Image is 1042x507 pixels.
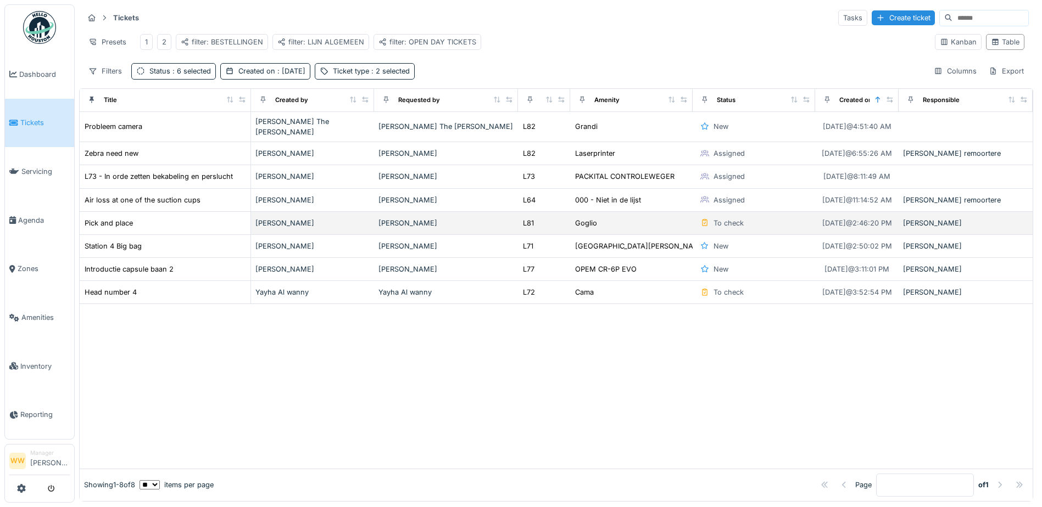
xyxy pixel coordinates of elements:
[903,241,1028,251] div: [PERSON_NAME]
[929,63,982,79] div: Columns
[714,195,745,205] div: Assigned
[83,34,131,50] div: Presets
[872,10,935,25] div: Create ticket
[378,121,514,132] div: [PERSON_NAME] The [PERSON_NAME]
[20,409,70,420] span: Reporting
[984,63,1029,79] div: Export
[855,480,872,490] div: Page
[85,241,142,251] div: Station 4 Big bag
[255,218,369,228] div: [PERSON_NAME]
[923,95,960,105] div: Responsible
[822,218,892,228] div: [DATE] @ 2:46:20 PM
[5,99,74,148] a: Tickets
[255,148,369,159] div: [PERSON_NAME]
[85,148,138,159] div: Zebra need new
[575,171,675,182] div: PACKITAL CONTROLEWEGER
[822,148,892,159] div: [DATE] @ 6:55:26 AM
[523,218,534,228] div: L81
[255,241,369,251] div: [PERSON_NAME]
[378,241,514,251] div: [PERSON_NAME]
[523,264,534,274] div: L77
[523,148,536,159] div: L82
[19,69,70,80] span: Dashboard
[575,287,594,297] div: Cama
[255,116,369,137] div: [PERSON_NAME] The [PERSON_NAME]
[333,66,410,76] div: Ticket type
[109,13,143,23] strong: Tickets
[717,95,735,105] div: Status
[714,241,728,251] div: New
[85,171,233,182] div: L73 - In orde zetten bekabeling en perslucht
[104,95,117,105] div: Title
[85,121,142,132] div: Probleem camera
[714,171,745,182] div: Assigned
[903,264,1028,274] div: [PERSON_NAME]
[839,95,872,105] div: Created on
[275,95,308,105] div: Created by
[575,121,598,132] div: Grandi
[5,245,74,294] a: Zones
[277,37,364,47] div: filter: LIJN ALGEMEEN
[398,95,440,105] div: Requested by
[523,241,533,251] div: L71
[575,218,597,228] div: Goglio
[20,361,70,371] span: Inventory
[85,218,133,228] div: Pick and place
[238,66,305,76] div: Created on
[5,50,74,99] a: Dashboard
[5,196,74,245] a: Agenda
[149,66,211,76] div: Status
[714,148,745,159] div: Assigned
[378,264,514,274] div: [PERSON_NAME]
[378,37,476,47] div: filter: OPEN DAY TICKETS
[20,117,70,128] span: Tickets
[903,218,1028,228] div: [PERSON_NAME]
[23,11,56,44] img: Badge_color-CXgf-gQk.svg
[575,264,637,274] div: OPEM CR-6P EVO
[85,264,174,274] div: Introductie capsule baan 2
[275,67,305,75] span: : [DATE]
[903,287,1028,297] div: [PERSON_NAME]
[714,218,744,228] div: To check
[30,449,70,457] div: Manager
[378,218,514,228] div: [PERSON_NAME]
[823,171,890,182] div: [DATE] @ 8:11:49 AM
[140,480,214,490] div: items per page
[255,171,369,182] div: [PERSON_NAME]
[21,166,70,177] span: Servicing
[378,287,514,297] div: Yayha Al wanny
[85,195,200,205] div: Air loss at one of the suction cups
[838,10,867,26] div: Tasks
[575,195,641,205] div: 000 - Niet in de lijst
[714,121,728,132] div: New
[255,287,369,297] div: Yayha Al wanny
[378,148,514,159] div: [PERSON_NAME]
[145,37,148,47] div: 1
[940,37,977,47] div: Kanban
[824,264,889,274] div: [DATE] @ 3:11:01 PM
[5,391,74,440] a: Reporting
[170,67,211,75] span: : 6 selected
[575,148,615,159] div: Laserprinter
[714,264,728,274] div: New
[523,287,535,297] div: L72
[903,195,1028,205] div: [PERSON_NAME] remoortere
[5,342,74,391] a: Inventory
[9,453,26,469] li: WW
[21,312,70,323] span: Amenities
[523,171,535,182] div: L73
[83,63,127,79] div: Filters
[978,480,989,490] strong: of 1
[5,147,74,196] a: Servicing
[822,241,892,251] div: [DATE] @ 2:50:02 PM
[84,480,135,490] div: Showing 1 - 8 of 8
[5,293,74,342] a: Amenities
[903,148,1028,159] div: [PERSON_NAME] remoortere
[255,195,369,205] div: [PERSON_NAME]
[369,67,410,75] span: : 2 selected
[523,121,536,132] div: L82
[255,264,369,274] div: [PERSON_NAME]
[162,37,166,47] div: 2
[523,195,536,205] div: L64
[18,215,70,226] span: Agenda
